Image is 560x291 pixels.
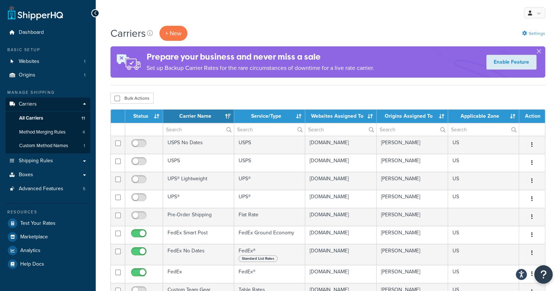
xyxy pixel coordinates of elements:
[448,244,519,265] td: US
[110,93,154,104] button: Bulk Actions
[163,110,234,123] th: Carrier Name: activate to sort column ascending
[6,258,90,271] a: Help Docs
[6,26,90,39] a: Dashboard
[377,172,448,190] td: [PERSON_NAME]
[534,265,553,284] button: Open Resource Center
[305,110,377,123] th: Websites Assigned To: activate to sort column ascending
[305,154,377,172] td: [DOMAIN_NAME]
[6,68,90,82] li: Origins
[6,68,90,82] a: Origins 1
[377,208,448,226] td: [PERSON_NAME]
[6,230,90,244] a: Marketplace
[6,55,90,68] li: Websites
[305,208,377,226] td: [DOMAIN_NAME]
[305,265,377,283] td: [DOMAIN_NAME]
[6,168,90,182] a: Boxes
[6,244,90,257] a: Analytics
[19,186,63,192] span: Advanced Features
[234,136,305,154] td: USPS
[20,234,48,240] span: Marketplace
[6,89,90,96] div: Manage Shipping
[448,110,519,123] th: Applicable Zone: activate to sort column ascending
[110,26,146,40] h1: Carriers
[522,28,545,39] a: Settings
[305,172,377,190] td: [DOMAIN_NAME]
[147,51,374,63] h4: Prepare your business and never miss a sale
[163,190,234,208] td: UPS®
[20,261,44,267] span: Help Docs
[6,125,90,139] li: Method Merging Rules
[377,154,448,172] td: [PERSON_NAME]
[147,63,374,73] p: Set up Backup Carrier Rates for the rare circumstances of downtime for a live rate carrier.
[20,248,40,254] span: Analytics
[305,190,377,208] td: [DOMAIN_NAME]
[234,226,305,244] td: FedEx Ground Economy
[163,244,234,265] td: FedEx No Dates
[163,265,234,283] td: FedEx
[84,58,85,65] span: 1
[19,143,68,149] span: Custom Method Names
[448,154,519,172] td: US
[448,123,519,136] input: Search
[6,97,90,111] a: Carriers
[377,244,448,265] td: [PERSON_NAME]
[234,190,305,208] td: UPS®
[82,129,85,135] span: 4
[84,143,85,149] span: 1
[19,115,43,121] span: All Carriers
[234,172,305,190] td: UPS®
[163,172,234,190] td: UPS® Lightweight
[6,182,90,196] li: Advanced Features
[377,265,448,283] td: [PERSON_NAME]
[6,154,90,168] a: Shipping Rules
[6,111,90,125] a: All Carriers 11
[305,226,377,244] td: [DOMAIN_NAME]
[8,6,63,20] a: ShipperHQ Home
[234,123,305,136] input: Search
[234,208,305,226] td: Flat Rate
[6,182,90,196] a: Advanced Features 5
[6,97,90,153] li: Carriers
[19,101,37,107] span: Carriers
[448,226,519,244] td: US
[234,244,305,265] td: FedEx®
[163,154,234,172] td: USPS
[234,265,305,283] td: FedEx®
[377,190,448,208] td: [PERSON_NAME]
[519,110,545,123] th: Action
[6,139,90,153] li: Custom Method Names
[163,226,234,244] td: FedEx Smart Post
[125,110,163,123] th: Status: activate to sort column ascending
[448,172,519,190] td: US
[19,129,66,135] span: Method Merging Rules
[6,111,90,125] li: All Carriers
[305,244,377,265] td: [DOMAIN_NAME]
[234,110,305,123] th: Service/Type: activate to sort column ascending
[448,136,519,154] td: US
[159,26,187,41] button: + New
[377,123,448,136] input: Search
[377,136,448,154] td: [PERSON_NAME]
[6,125,90,139] a: Method Merging Rules 4
[377,110,448,123] th: Origins Assigned To: activate to sort column ascending
[163,123,234,136] input: Search
[6,217,90,230] a: Test Your Rates
[163,208,234,226] td: Pre-Order Shipping
[305,136,377,154] td: [DOMAIN_NAME]
[6,47,90,53] div: Basic Setup
[377,226,448,244] td: [PERSON_NAME]
[6,55,90,68] a: Websites 1
[110,46,147,78] img: ad-rules-rateshop-fe6ec290ccb7230408bd80ed9643f0289d75e0ffd9eb532fc0e269fcd187b520.png
[19,172,33,178] span: Boxes
[83,186,85,192] span: 5
[19,58,39,65] span: Websites
[19,158,53,164] span: Shipping Rules
[6,209,90,215] div: Resources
